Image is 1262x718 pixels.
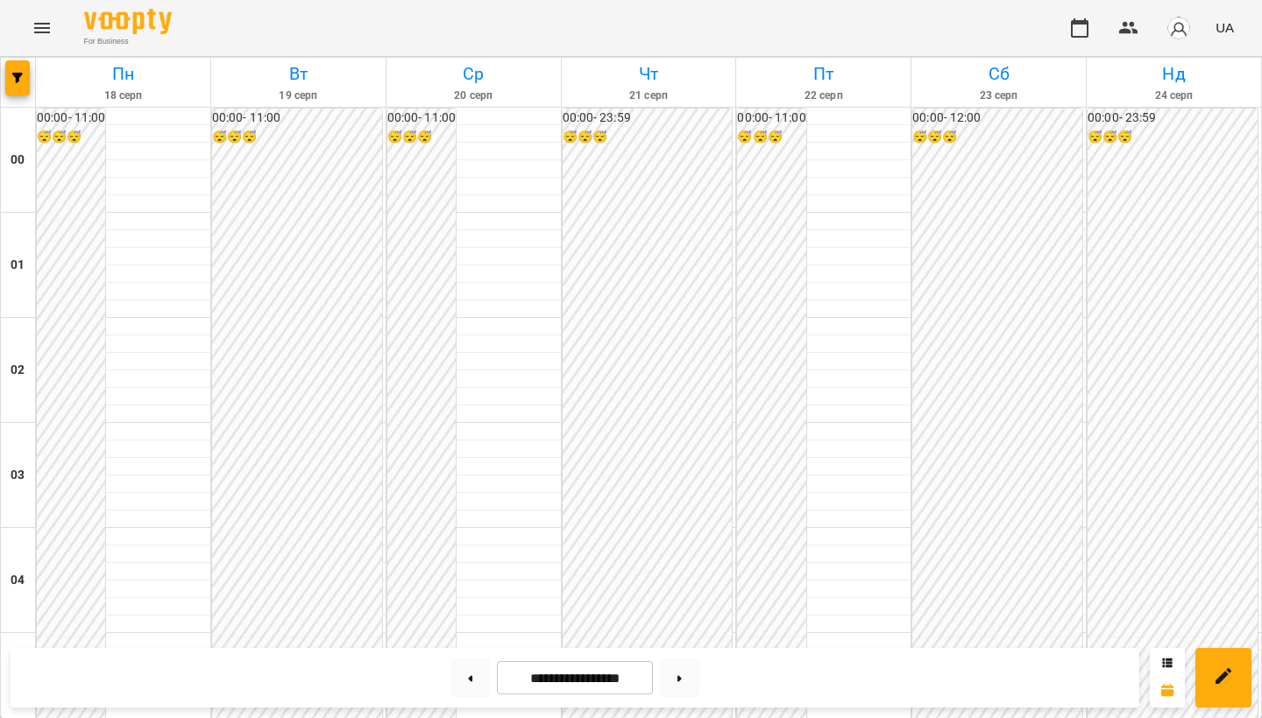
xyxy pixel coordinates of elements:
button: UA [1209,11,1241,44]
h6: Пн [39,60,208,88]
h6: 00:00 - 11:00 [737,109,805,128]
h6: 03 [11,466,25,485]
h6: 02 [11,361,25,380]
h6: 😴😴😴 [212,128,382,147]
h6: 😴😴😴 [387,128,456,147]
span: UA [1216,18,1234,37]
h6: 00:00 - 11:00 [387,109,456,128]
h6: 😴😴😴 [37,128,105,147]
h6: 00 [11,151,25,170]
h6: Нд [1089,60,1258,88]
h6: 18 серп [39,88,208,104]
h6: 21 серп [564,88,734,104]
h6: 24 серп [1089,88,1258,104]
h6: 00:00 - 11:00 [212,109,382,128]
h6: 😴😴😴 [737,128,805,147]
h6: Чт [564,60,734,88]
h6: 01 [11,256,25,275]
h6: 😴😴😴 [912,128,1082,147]
h6: 00:00 - 12:00 [912,109,1082,128]
h6: Вт [214,60,383,88]
h6: 😴😴😴 [1088,128,1258,147]
h6: 😴😴😴 [563,128,733,147]
h6: 20 серп [389,88,558,104]
h6: 00:00 - 11:00 [37,109,105,128]
span: For Business [84,36,172,47]
h6: 23 серп [914,88,1083,104]
button: Menu [21,7,63,49]
h6: 22 серп [739,88,908,104]
h6: 04 [11,571,25,590]
h6: Сб [914,60,1083,88]
h6: 00:00 - 23:59 [563,109,733,128]
h6: 19 серп [214,88,383,104]
img: Voopty Logo [84,9,172,34]
h6: 00:00 - 23:59 [1088,109,1258,128]
h6: Ср [389,60,558,88]
img: avatar_s.png [1166,16,1191,40]
h6: Пт [739,60,908,88]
